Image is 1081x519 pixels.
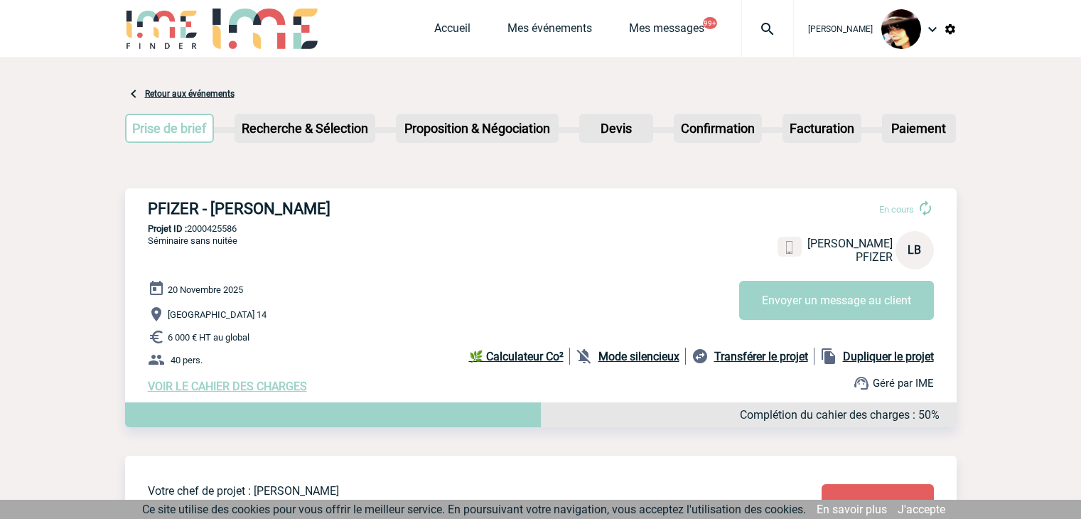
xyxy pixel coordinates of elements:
a: 🌿 Calculateur Co² [469,348,570,365]
b: Mode silencieux [598,350,679,363]
b: Transférer le projet [714,350,808,363]
p: Confirmation [675,115,760,141]
h3: PFIZER - [PERSON_NAME] [148,200,574,218]
span: 40 pers. [171,355,203,365]
span: PFIZER [856,250,893,264]
b: Dupliquer le projet [843,350,934,363]
img: portable.png [783,241,796,254]
p: 2000425586 [125,223,957,234]
p: Paiement [883,115,954,141]
a: Mes événements [507,21,592,41]
span: Géré par IME [873,377,934,390]
a: En savoir plus [817,503,887,516]
a: Mes messages [629,21,704,41]
p: Devis [581,115,652,141]
b: Projet ID : [148,223,187,234]
span: Séminaire sans nuitée [148,235,237,246]
span: [PERSON_NAME] [807,237,893,250]
img: support.png [853,375,870,392]
img: file_copy-black-24dp.png [820,348,837,365]
a: Retour aux événements [145,89,235,99]
span: En cours [879,204,914,215]
span: 6 000 € HT au global [168,332,249,343]
p: Facturation [784,115,860,141]
span: Ce site utilise des cookies pour vous offrir le meilleur service. En poursuivant votre navigation... [142,503,806,516]
span: [PERSON_NAME] [808,24,873,34]
span: 20 Novembre 2025 [168,284,243,295]
p: Recherche & Sélection [236,115,374,141]
p: Proposition & Négociation [397,115,557,141]
button: Envoyer un message au client [739,281,934,320]
a: VOIR LE CAHIER DES CHARGES [148,380,307,393]
img: 101023-0.jpg [881,9,921,49]
p: Prise de brief [127,115,213,141]
a: Accueil [434,21,470,41]
b: 🌿 Calculateur Co² [469,350,564,363]
span: Modifier [857,498,898,512]
img: IME-Finder [125,9,199,49]
p: Votre chef de projet : [PERSON_NAME] [148,484,738,498]
button: 99+ [703,17,717,29]
span: [GEOGRAPHIC_DATA] 14 [168,309,267,320]
span: LB [908,243,921,257]
a: J'accepte [898,503,945,516]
